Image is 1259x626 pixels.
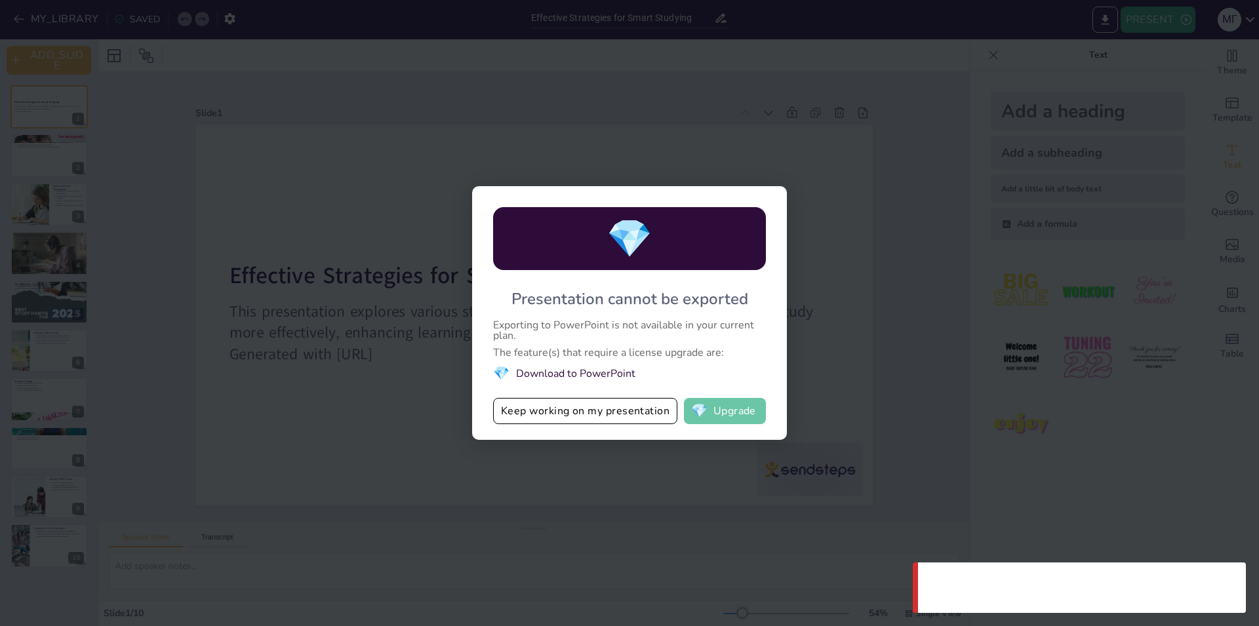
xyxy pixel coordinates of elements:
[493,320,766,341] div: Exporting to PowerPoint is not available in your current plan.
[684,398,766,424] button: diamondUpgrade
[955,580,1207,596] p: Something went wrong with the request. (CORS)
[691,404,708,418] span: diamond
[511,288,748,309] div: Presentation cannot be exported
[493,398,677,424] button: Keep working on my presentation
[493,364,766,382] li: Download to PowerPoint
[493,347,766,358] div: The feature(s) that require a license upgrade are:
[607,214,652,264] span: diamond
[493,364,510,382] span: diamond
